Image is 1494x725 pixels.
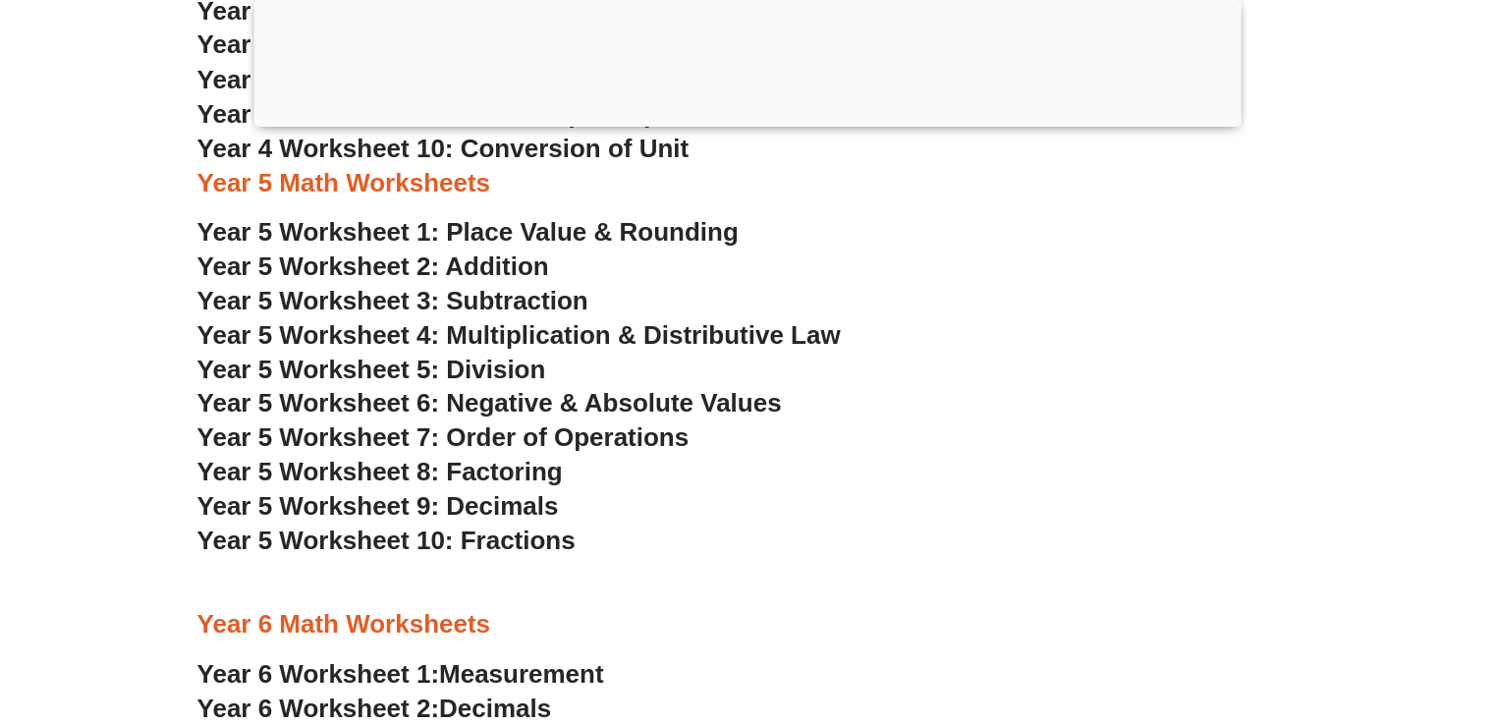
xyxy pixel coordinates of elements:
[197,607,1298,641] h3: Year 6 Math Worksheets
[197,98,654,128] a: Year 4 Worksheet 9: Decimals (Part 2)
[439,658,604,688] span: Measurement
[197,319,841,349] a: Year 5 Worksheet 4: Multiplication & Distributive Law
[197,693,552,722] a: Year 6 Worksheet 2:Decimals
[197,525,576,554] a: Year 5 Worksheet 10: Fractions
[197,166,1298,199] h3: Year 5 Math Worksheets
[1167,504,1494,725] iframe: Chat Widget
[197,693,440,722] span: Year 6 Worksheet 2:
[197,29,562,59] a: Year 4 Worksheet 7: Fractions
[197,216,739,246] a: Year 5 Worksheet 1: Place Value & Rounding
[197,285,588,314] a: Year 5 Worksheet 3: Subtraction
[197,387,782,417] a: Year 5 Worksheet 6: Negative & Absolute Values
[197,251,549,280] a: Year 5 Worksheet 2: Addition
[197,133,690,162] a: Year 4 Worksheet 10: Conversion of Unit
[197,658,604,688] a: Year 6 Worksheet 1:Measurement
[197,421,690,451] a: Year 5 Worksheet 7: Order of Operations
[197,658,440,688] span: Year 6 Worksheet 1:
[439,693,551,722] span: Decimals
[197,456,563,485] a: Year 5 Worksheet 8: Factoring
[197,490,559,520] a: Year 5 Worksheet 9: Decimals
[197,354,546,383] a: Year 5 Worksheet 5: Division
[197,64,654,93] a: Year 4 Worksheet 8: Decimals (Part 1)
